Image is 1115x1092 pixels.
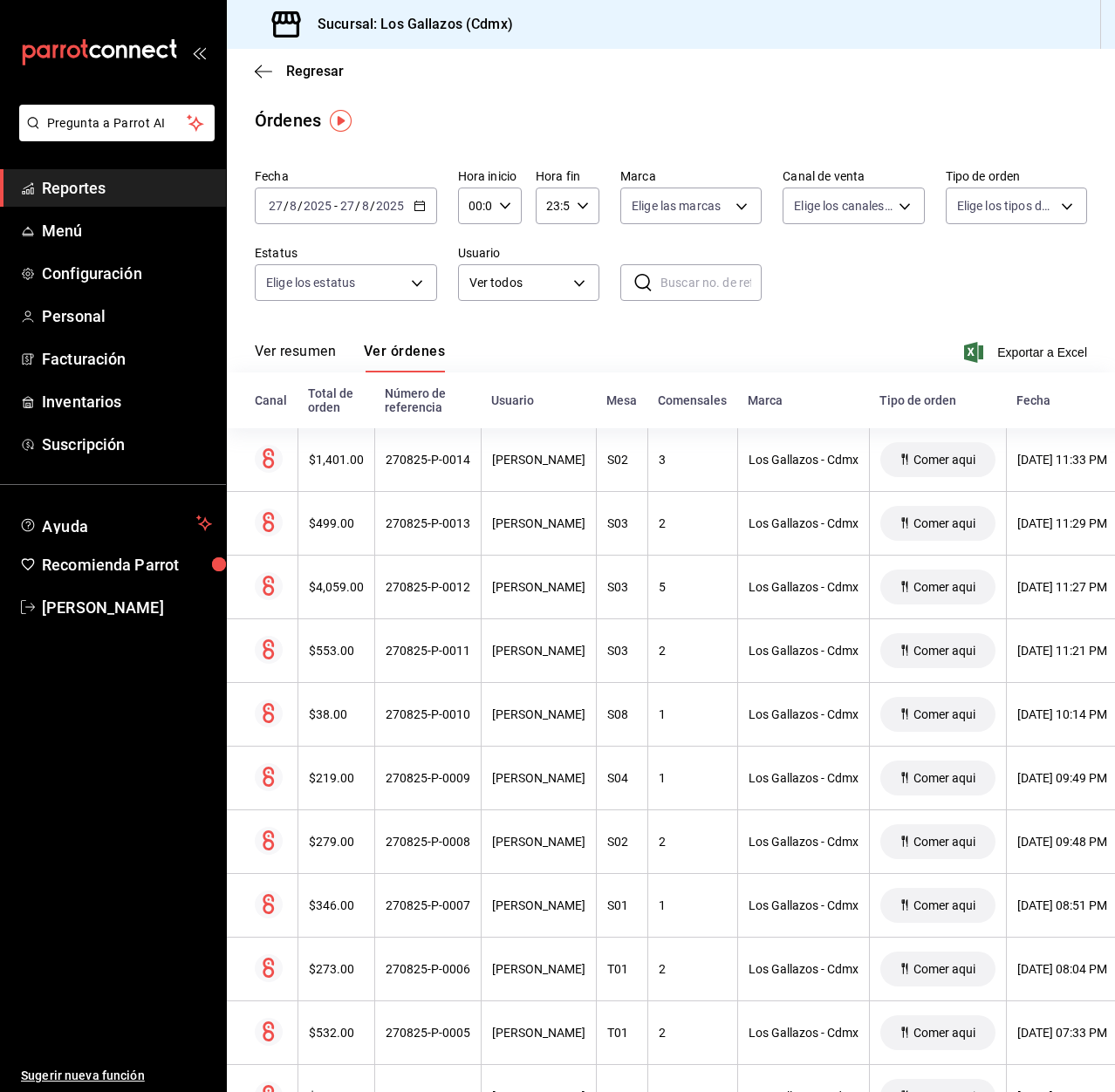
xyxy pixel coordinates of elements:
div: [PERSON_NAME] [492,835,585,849]
span: Comer aqui [906,453,982,467]
div: [DATE] 11:27 PM [1017,580,1107,594]
div: $273.00 [309,962,364,976]
label: Fecha [255,170,437,182]
div: T01 [607,962,637,976]
div: [DATE] 08:51 PM [1017,898,1107,912]
span: / [284,199,289,213]
span: Personal [42,304,212,328]
button: Exportar a Excel [968,342,1087,363]
button: Pregunta a Parrot AI [19,105,215,141]
div: navigation tabs [255,343,445,372]
span: Comer aqui [906,644,982,658]
button: Tooltip marker [330,110,352,132]
div: [PERSON_NAME] [492,644,585,658]
div: 2 [659,644,727,658]
span: Elige los tipos de orden [957,197,1055,215]
input: -- [268,199,284,213]
div: 270825-P-0010 [386,707,470,721]
div: Total de orden [308,386,364,414]
span: Elige las marcas [632,197,721,215]
span: / [298,199,303,213]
span: / [370,199,375,213]
div: 1 [659,771,727,785]
span: / [355,199,360,213]
div: 270825-P-0014 [386,453,470,467]
label: Hora inicio [458,170,522,182]
div: [PERSON_NAME] [492,580,585,594]
input: ---- [303,199,332,213]
div: [PERSON_NAME] [492,453,585,467]
span: Ayuda [42,513,189,534]
div: 5 [659,580,727,594]
div: Los Gallazos - Cdmx [749,835,858,849]
input: -- [361,199,370,213]
div: [DATE] 08:04 PM [1017,962,1107,976]
span: Reportes [42,176,212,200]
span: Comer aqui [906,1026,982,1040]
div: Los Gallazos - Cdmx [749,1026,858,1040]
div: 270825-P-0013 [386,516,470,530]
div: S01 [607,898,637,912]
div: $499.00 [309,516,364,530]
label: Marca [620,170,762,182]
div: S04 [607,771,637,785]
div: Los Gallazos - Cdmx [749,580,858,594]
div: S08 [607,707,637,721]
h3: Sucursal: Los Gallazos (Cdmx) [304,14,513,35]
div: [PERSON_NAME] [492,962,585,976]
div: [PERSON_NAME] [492,707,585,721]
div: 270825-P-0009 [386,771,470,785]
div: Fecha [1016,393,1107,407]
label: Canal de venta [783,170,924,182]
button: Regresar [255,63,344,79]
div: [PERSON_NAME] [492,771,585,785]
input: -- [339,199,355,213]
span: Configuración [42,262,212,285]
div: 270825-P-0005 [386,1026,470,1040]
span: Sugerir nueva función [21,1067,212,1085]
span: Suscripción [42,433,212,456]
a: Pregunta a Parrot AI [12,126,215,145]
span: Comer aqui [906,580,982,594]
span: Facturación [42,347,212,371]
div: Los Gallazos - Cdmx [749,898,858,912]
div: 270825-P-0006 [386,962,470,976]
div: S03 [607,580,637,594]
div: [DATE] 09:48 PM [1017,835,1107,849]
div: Tipo de orden [879,393,995,407]
span: Inventarios [42,390,212,413]
div: Los Gallazos - Cdmx [749,516,858,530]
div: S03 [607,516,637,530]
div: Número de referencia [385,386,470,414]
div: [DATE] 11:33 PM [1017,453,1107,467]
div: Marca [748,393,858,407]
div: 270825-P-0012 [386,580,470,594]
span: Pregunta a Parrot AI [47,114,188,133]
span: Comer aqui [906,707,982,721]
label: Usuario [458,247,599,259]
span: Comer aqui [906,516,982,530]
div: 2 [659,516,727,530]
div: 270825-P-0011 [386,644,470,658]
span: Comer aqui [906,835,982,849]
div: [DATE] 07:33 PM [1017,1026,1107,1040]
div: Los Gallazos - Cdmx [749,771,858,785]
button: Ver órdenes [364,343,445,372]
div: [PERSON_NAME] [492,1026,585,1040]
div: $4,059.00 [309,580,364,594]
div: Órdenes [255,107,321,133]
div: $1,401.00 [309,453,364,467]
span: Recomienda Parrot [42,553,212,577]
div: [PERSON_NAME] [492,898,585,912]
div: Comensales [658,393,727,407]
div: 2 [659,1026,727,1040]
div: Los Gallazos - Cdmx [749,962,858,976]
div: [DATE] 11:29 PM [1017,516,1107,530]
div: [DATE] 11:21 PM [1017,644,1107,658]
div: $553.00 [309,644,364,658]
div: 270825-P-0008 [386,835,470,849]
label: Estatus [255,247,437,259]
span: Elige los canales de venta [794,197,892,215]
div: [DATE] 10:14 PM [1017,707,1107,721]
